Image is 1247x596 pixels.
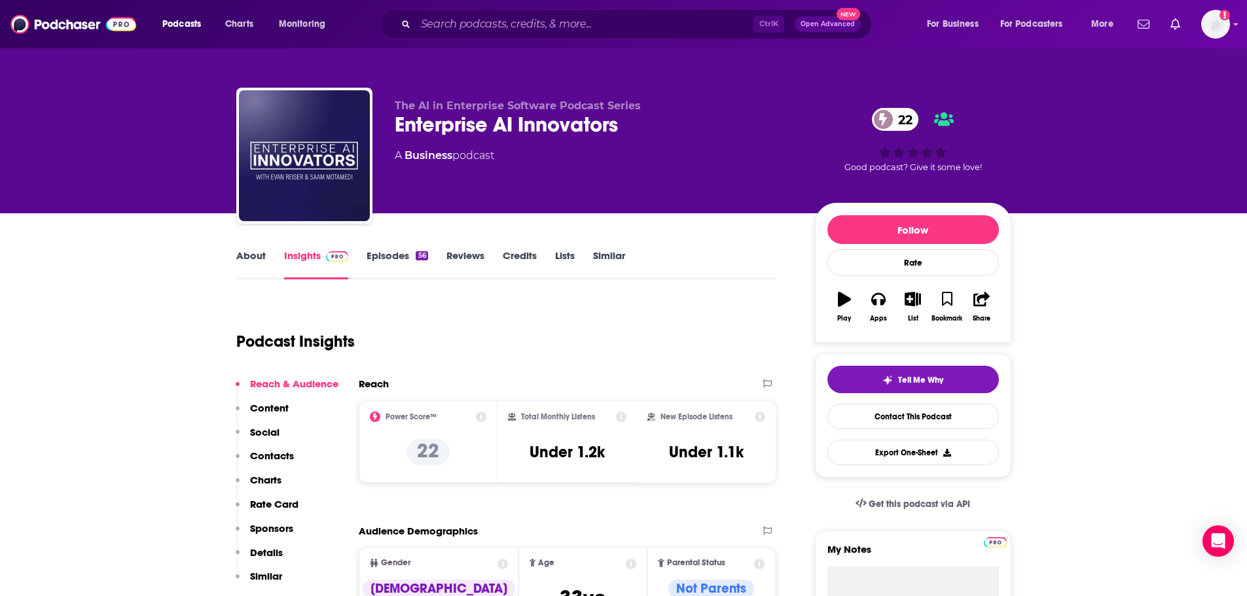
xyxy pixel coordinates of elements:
[405,149,452,162] a: Business
[359,525,478,537] h2: Audience Demographics
[381,559,410,567] span: Gender
[1201,10,1230,39] img: User Profile
[416,14,753,35] input: Search podcasts, credits, & more...
[1201,10,1230,39] button: Show profile menu
[992,14,1082,35] button: open menu
[827,283,861,330] button: Play
[279,15,325,33] span: Monitoring
[217,14,261,35] a: Charts
[872,108,919,131] a: 22
[236,474,281,498] button: Charts
[250,498,298,510] p: Rate Card
[898,375,943,385] span: Tell Me Why
[225,15,253,33] span: Charts
[930,283,964,330] button: Bookmark
[827,366,999,393] button: tell me why sparkleTell Me Why
[827,440,999,465] button: Export One-Sheet
[984,537,1007,548] img: Podchaser Pro
[795,16,861,32] button: Open AdvancedNew
[250,474,281,486] p: Charts
[837,8,860,20] span: New
[827,215,999,244] button: Follow
[895,283,930,330] button: List
[326,251,349,262] img: Podchaser Pro
[236,377,338,402] button: Reach & Audience
[386,412,437,421] h2: Power Score™
[1202,525,1234,557] div: Open Intercom Messenger
[250,377,338,390] p: Reach & Audience
[367,249,427,279] a: Episodes56
[845,488,981,520] a: Get this podcast via API
[446,249,484,279] a: Reviews
[861,283,895,330] button: Apps
[908,315,918,323] div: List
[964,283,998,330] button: Share
[250,570,282,582] p: Similar
[395,148,494,164] div: A podcast
[882,375,893,385] img: tell me why sparkle
[250,426,280,438] p: Social
[236,498,298,522] button: Rate Card
[503,249,537,279] a: Credits
[753,16,784,33] span: Ctrl K
[250,402,289,414] p: Content
[1165,13,1185,35] a: Show notifications dropdown
[827,543,999,566] label: My Notes
[827,249,999,276] div: Rate
[236,402,289,426] button: Content
[927,15,979,33] span: For Business
[660,412,732,421] h2: New Episode Listens
[395,99,641,112] span: The AI in Enterprise Software Podcast Series
[10,12,136,37] img: Podchaser - Follow, Share and Rate Podcasts
[885,108,919,131] span: 22
[973,315,990,323] div: Share
[153,14,218,35] button: open menu
[1082,14,1130,35] button: open menu
[236,449,294,474] button: Contacts
[1132,13,1155,35] a: Show notifications dropdown
[250,546,283,559] p: Details
[250,449,294,462] p: Contacts
[284,249,349,279] a: InsightsPodchaser Pro
[931,315,962,323] div: Bookmark
[250,522,293,535] p: Sponsors
[801,21,855,27] span: Open Advanced
[162,15,201,33] span: Podcasts
[1220,10,1230,20] svg: Add a profile image
[870,315,887,323] div: Apps
[359,377,389,390] h2: Reach
[236,426,280,450] button: Social
[407,439,450,465] p: 22
[270,14,342,35] button: open menu
[236,332,355,351] h1: Podcast Insights
[667,559,725,567] span: Parental Status
[236,546,283,570] button: Details
[521,412,595,421] h2: Total Monthly Listens
[416,251,427,260] div: 56
[869,499,970,510] span: Get this podcast via API
[918,14,995,35] button: open menu
[1091,15,1113,33] span: More
[236,522,293,546] button: Sponsors
[837,315,851,323] div: Play
[392,9,884,39] div: Search podcasts, credits, & more...
[1000,15,1063,33] span: For Podcasters
[815,99,1011,181] div: 22Good podcast? Give it some love!
[236,570,282,594] button: Similar
[593,249,625,279] a: Similar
[669,442,744,462] h3: Under 1.1k
[538,559,554,567] span: Age
[239,90,370,221] img: Enterprise AI Innovators
[844,162,982,172] span: Good podcast? Give it some love!
[530,442,605,462] h3: Under 1.2k
[1201,10,1230,39] span: Logged in as vjacobi
[236,249,266,279] a: About
[827,404,999,429] a: Contact This Podcast
[984,535,1007,548] a: Pro website
[555,249,575,279] a: Lists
